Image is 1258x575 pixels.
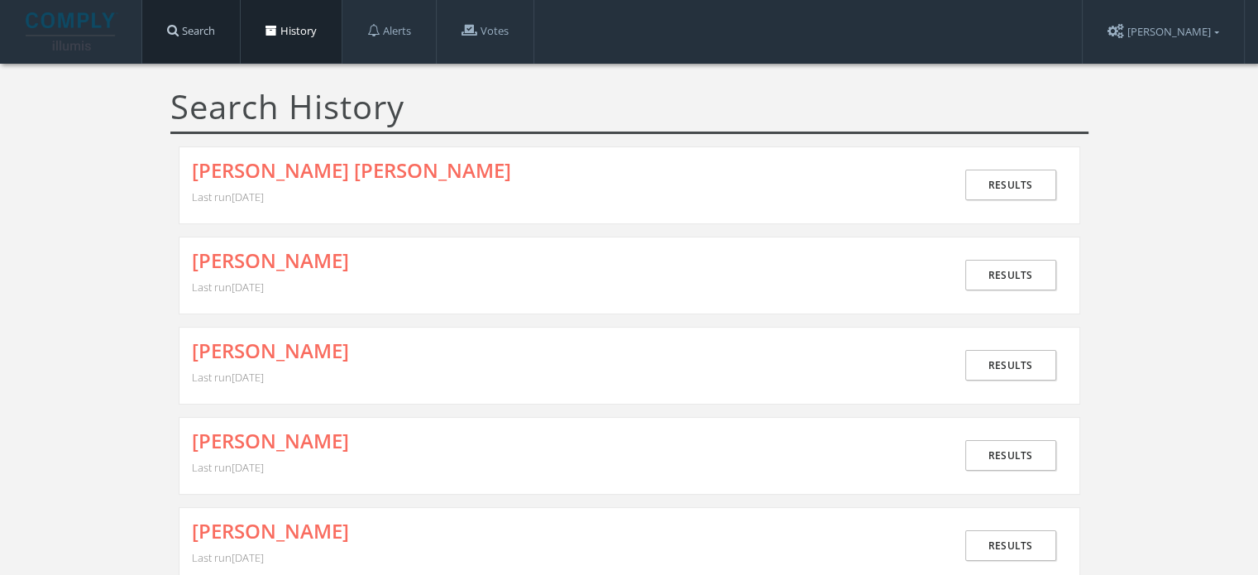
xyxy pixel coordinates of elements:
span: Last run [DATE] [192,370,264,385]
span: Last run [DATE] [192,189,264,204]
a: Results [965,260,1056,290]
span: Last run [DATE] [192,460,264,475]
h1: Search History [170,89,1088,134]
a: Results [965,440,1056,471]
a: Results [965,350,1056,381]
a: [PERSON_NAME] [192,250,349,271]
a: [PERSON_NAME] [192,520,349,542]
span: Last run [DATE] [192,550,264,565]
a: Results [965,530,1056,561]
a: [PERSON_NAME] [192,430,349,452]
a: [PERSON_NAME] [PERSON_NAME] [192,160,511,181]
a: [PERSON_NAME] [192,340,349,362]
span: Last run [DATE] [192,280,264,295]
a: Results [965,170,1056,200]
img: illumis [26,12,118,50]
